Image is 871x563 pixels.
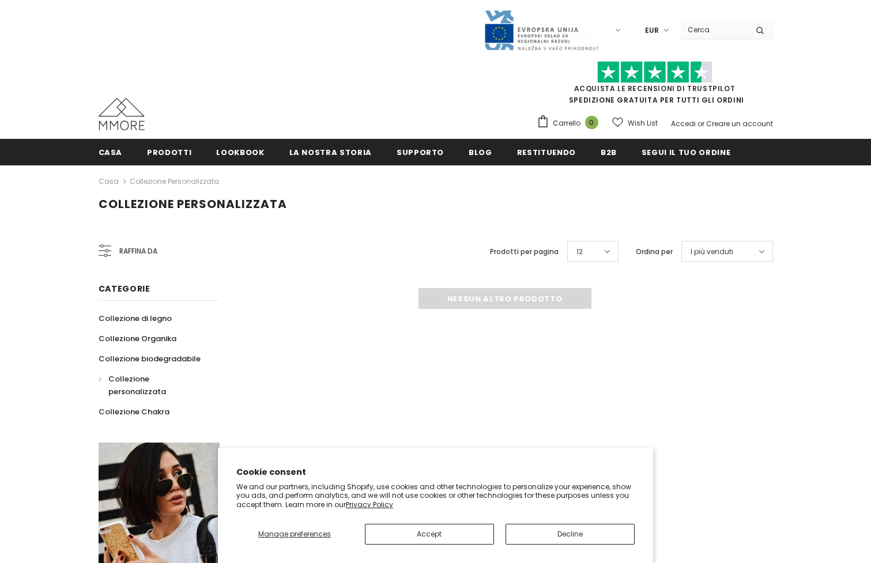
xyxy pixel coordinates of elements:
[346,500,393,509] a: Privacy Policy
[574,84,736,93] a: Acquista le recensioni di TrustPilot
[642,139,730,165] a: Segui il tuo ordine
[636,246,673,258] label: Ordina per
[517,147,576,158] span: Restituendo
[99,369,207,402] a: Collezione personalizzata
[99,349,201,369] a: Collezione biodegradabile
[99,283,150,294] span: Categorie
[585,116,598,129] span: 0
[671,119,696,129] a: Accedi
[108,373,166,397] span: Collezione personalizzata
[537,115,604,132] a: Carrello 0
[99,353,201,364] span: Collezione biodegradabile
[642,147,730,158] span: Segui il tuo ordine
[601,147,617,158] span: B2B
[289,147,372,158] span: La nostra storia
[289,139,372,165] a: La nostra storia
[236,482,635,509] p: We and our partners, including Shopify, use cookies and other technologies to personalize your ex...
[628,118,658,129] span: Wish List
[216,147,264,158] span: Lookbook
[99,328,176,349] a: Collezione Organika
[258,529,331,539] span: Manage preferences
[576,246,583,258] span: 12
[706,119,773,129] a: Creare un account
[537,66,773,105] span: SPEDIZIONE GRATUITA PER TUTTI GLI ORDINI
[484,25,599,35] a: Javni Razpis
[236,524,353,545] button: Manage preferences
[517,139,576,165] a: Restituendo
[99,196,287,212] span: Collezione personalizzata
[147,139,191,165] a: Prodotti
[99,98,145,130] img: Casi MMORE
[691,246,733,258] span: I più venduti
[99,333,176,344] span: Collezione Organika
[612,113,658,133] a: Wish List
[99,147,123,158] span: Casa
[506,524,635,545] button: Decline
[397,147,444,158] span: supporto
[119,245,157,258] span: Raffina da
[681,21,747,38] input: Search Site
[553,118,580,129] span: Carrello
[216,139,264,165] a: Lookbook
[601,139,617,165] a: B2B
[236,466,635,478] h2: Cookie consent
[469,147,492,158] span: Blog
[99,313,172,324] span: Collezione di legno
[99,402,169,422] a: Collezione Chakra
[99,175,119,188] a: Casa
[645,25,659,36] span: EUR
[469,139,492,165] a: Blog
[147,147,191,158] span: Prodotti
[99,139,123,165] a: Casa
[597,61,712,84] img: Fidati di Pilot Stars
[397,139,444,165] a: supporto
[99,308,172,328] a: Collezione di legno
[130,176,219,186] a: Collezione personalizzata
[697,119,704,129] span: or
[490,246,559,258] label: Prodotti per pagina
[365,524,494,545] button: Accept
[484,9,599,51] img: Javni Razpis
[99,406,169,417] span: Collezione Chakra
